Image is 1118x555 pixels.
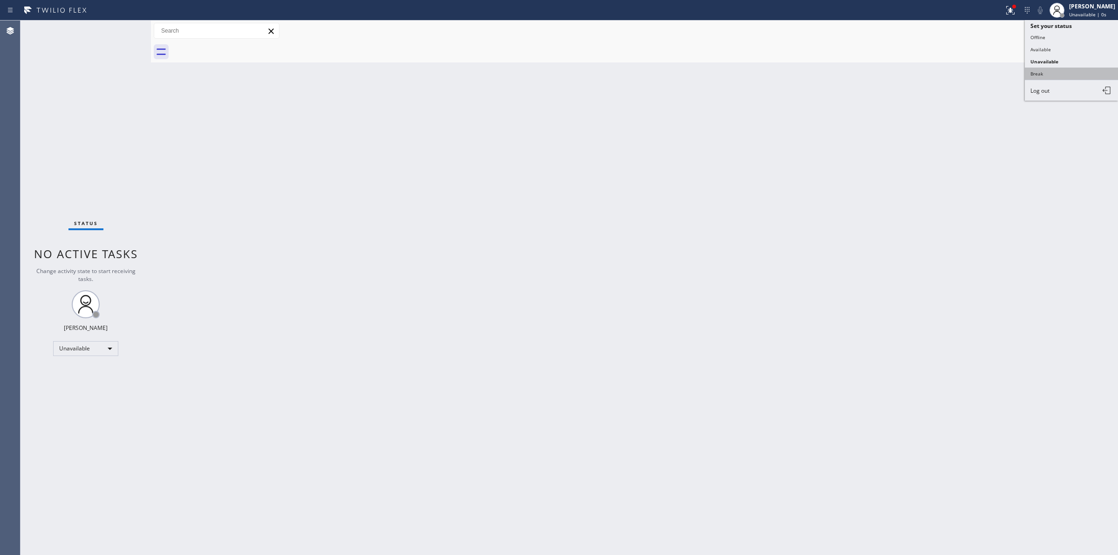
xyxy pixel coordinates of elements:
[53,341,118,356] div: Unavailable
[1069,11,1106,18] span: Unavailable | 0s
[34,246,138,261] span: No active tasks
[1069,2,1115,10] div: [PERSON_NAME]
[74,220,98,226] span: Status
[1034,4,1047,17] button: Mute
[154,23,279,38] input: Search
[64,324,108,332] div: [PERSON_NAME]
[36,267,136,283] span: Change activity state to start receiving tasks.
